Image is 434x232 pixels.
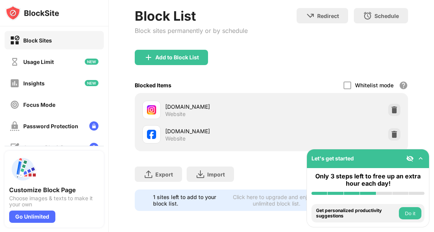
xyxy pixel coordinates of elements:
[155,171,173,178] div: Export
[147,130,156,139] img: favicons
[10,100,19,109] img: focus-off.svg
[23,59,54,65] div: Usage Limit
[135,27,248,34] div: Block sites permanently or by schedule
[135,82,171,88] div: Blocked Items
[399,207,421,219] button: Do it
[165,127,271,135] div: [DOMAIN_NAME]
[9,186,99,194] div: Customize Block Page
[355,82,394,88] div: Whitelist mode
[147,105,156,114] img: favicons
[23,80,45,87] div: Insights
[165,135,186,142] div: Website
[135,8,248,24] div: Block List
[9,211,55,223] div: Go Unlimited
[10,121,19,131] img: password-protection-off.svg
[5,5,59,21] img: logo-blocksite.svg
[317,13,339,19] div: Redirect
[374,13,399,19] div: Schedule
[10,57,19,67] img: time-usage-off.svg
[23,123,78,129] div: Password Protection
[85,59,98,65] img: new-icon.svg
[153,194,221,207] div: 1 sites left to add to your block list.
[89,143,98,152] img: lock-menu.svg
[23,144,74,151] div: Custom Block Page
[9,155,37,183] img: push-custom-page.svg
[316,208,397,219] div: Get personalized productivity suggestions
[225,194,328,207] div: Click here to upgrade and enjoy an unlimited block list.
[10,143,19,152] img: customize-block-page-off.svg
[155,54,199,60] div: Add to Block List
[406,155,414,162] img: eye-not-visible.svg
[89,121,98,131] img: lock-menu.svg
[9,195,99,207] div: Choose images & texts to make it your own
[165,111,186,118] div: Website
[10,78,19,88] img: insights-off.svg
[311,155,354,162] div: Let's get started
[23,37,52,44] div: Block Sites
[85,80,98,86] img: new-icon.svg
[207,171,225,178] div: Import
[165,103,271,111] div: [DOMAIN_NAME]
[10,36,19,45] img: block-on.svg
[23,101,55,108] div: Focus Mode
[311,173,424,187] div: Only 3 steps left to free up an extra hour each day!
[417,155,424,162] img: omni-setup-toggle.svg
